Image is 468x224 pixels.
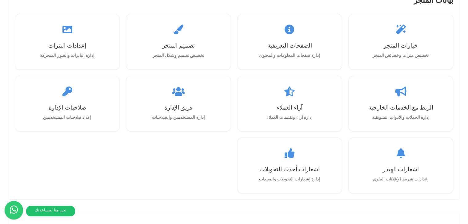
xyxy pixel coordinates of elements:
h3: اشعارات الهيدر [359,166,442,173]
p: إدارة إشعارات التحويلات والمبيعات [248,176,331,183]
h3: إعدادات البنرات [26,42,109,49]
h3: تصميم المتجر [137,42,220,49]
p: إدارة المستخدمين والصلاحيات [137,114,220,121]
a: اشعارات أحدث التحويلاتإدارة إشعارات التحويلات والمبيعات [242,142,338,189]
h3: اشعارات أحدث التحويلات [248,166,331,173]
a: الربط مع الخدمات الخارجيةإدارة الحملات والأدوات التسويقية [353,80,449,127]
a: فريق الإدارةإدارة المستخدمين والصلاحيات [130,80,226,127]
a: تصميم المتجرتخصيص تصميم وشكل المتجر [130,18,226,65]
a: اشعارات الهيدرإعدادات شريط الإعلانات العلوي [353,142,449,189]
h3: آراء العملاء [248,104,331,111]
a: الصفحات التعريفيةإدارة صفحات المعلومات والمحتوى [242,18,338,65]
a: خيارات المتجرتخصيص ميزات وخصائص المتجر [353,18,449,65]
a: آراء العملاءإدارة آراء وتقييمات العملاء [242,80,338,127]
p: إدارة آراء وتقييمات العملاء [248,114,331,121]
p: إدارة الحملات والأدوات التسويقية [359,114,442,121]
h3: الصفحات التعريفية [248,42,331,49]
p: إعداد صلاحيات المستخدمين [26,114,109,121]
h3: فريق الإدارة [137,104,220,111]
h3: صلاحيات الإدارة [26,104,109,111]
p: تخصيص ميزات وخصائص المتجر [359,52,442,59]
p: إدارة صفحات المعلومات والمحتوى [248,52,331,59]
p: إدارة البانرات والصور المتحركة [26,52,109,59]
h3: الربط مع الخدمات الخارجية [359,104,442,111]
p: إعدادات شريط الإعلانات العلوي [359,176,442,183]
a: صلاحيات الإدارةإعداد صلاحيات المستخدمين [19,80,115,127]
p: تخصيص تصميم وشكل المتجر [137,52,220,59]
h3: خيارات المتجر [359,42,442,49]
a: إعدادات البنراتإدارة البانرات والصور المتحركة [19,18,115,65]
